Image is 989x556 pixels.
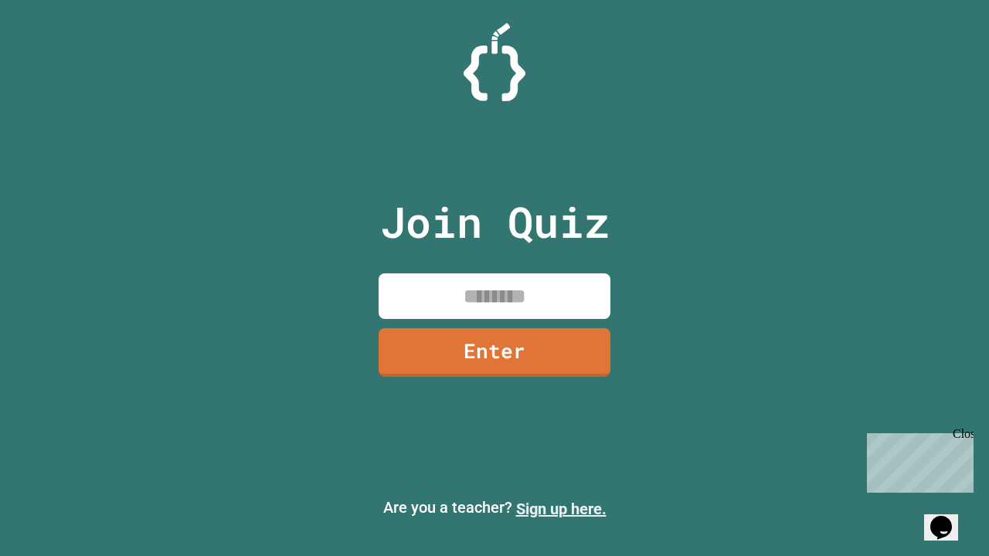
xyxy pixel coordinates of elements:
p: Are you a teacher? [12,496,977,520]
p: Join Quiz [380,190,610,254]
div: Chat with us now!Close [6,6,107,98]
img: Logo.svg [464,23,525,101]
iframe: chat widget [861,427,974,493]
a: Sign up here. [516,500,607,518]
iframe: chat widget [924,494,974,541]
a: Enter [379,328,610,377]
